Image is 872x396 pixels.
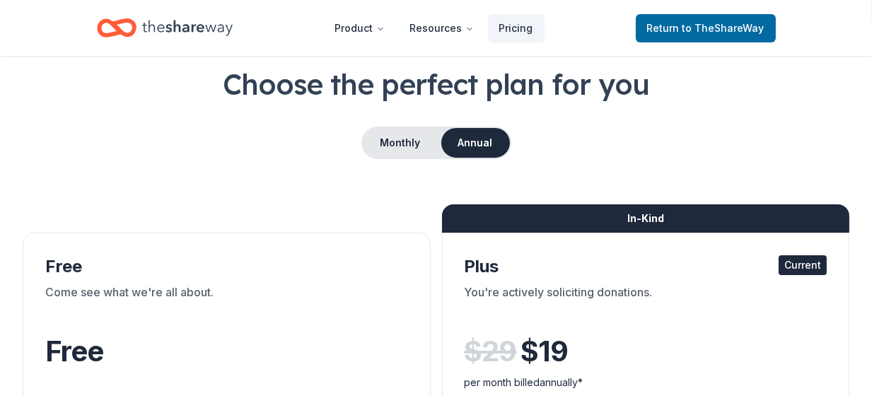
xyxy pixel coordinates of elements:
[45,334,103,368] span: Free
[45,255,408,278] div: Free
[488,14,545,42] a: Pricing
[45,284,408,323] div: Come see what we're all about.
[441,128,510,158] button: Annual
[779,255,827,275] div: Current
[636,14,776,42] a: Returnto TheShareWay
[23,64,849,104] h1: Choose the perfect plan for you
[465,284,827,323] div: You're actively soliciting donations.
[324,11,545,45] nav: Main
[465,374,827,391] div: per month billed annually*
[399,14,485,42] button: Resources
[521,332,569,371] span: $ 19
[442,204,850,233] div: In-Kind
[465,255,827,278] div: Plus
[97,11,233,45] a: Home
[682,22,765,34] span: to TheShareWay
[324,14,396,42] button: Product
[363,128,438,158] button: Monthly
[647,20,765,37] span: Return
